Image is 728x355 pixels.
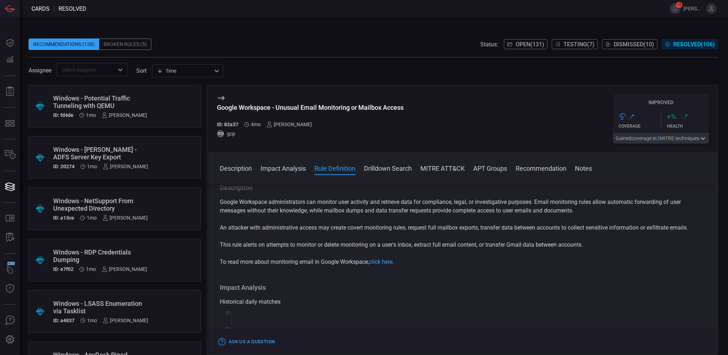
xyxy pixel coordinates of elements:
[102,215,148,221] div: [PERSON_NAME]
[267,122,312,127] div: [PERSON_NAME]
[53,164,75,169] h5: ID: 20274
[516,41,544,48] span: Open ( 131 )
[552,39,598,49] button: Testing(7)
[220,258,706,266] p: To read more about monitoring email in Google Workspace,
[613,99,709,105] h5: Improved
[220,298,706,306] div: Historical daily matches
[86,112,96,118] span: Jul 15, 2025 6:50 AM
[1,115,19,132] button: MITRE - Detection Posture
[31,5,50,12] span: Cards
[53,318,75,323] h5: ID: a4837
[53,112,74,118] h5: ID: fd4de
[87,215,97,221] span: Jul 15, 2025 6:50 AM
[657,135,659,141] span: 3
[1,146,19,164] button: Inventory
[1,51,19,68] button: Detections
[1,261,19,278] button: Wingman
[87,318,97,323] span: Jul 15, 2025 6:49 AM
[683,6,703,11] span: [PERSON_NAME].nsonga
[136,67,147,74] label: sort
[53,197,149,212] div: Windows - NetSupport From Unexpected Directory
[220,198,706,215] p: Google Workspace administrators can monitor user activity and retrieve data for compliance, legal...
[87,164,97,169] span: Jul 15, 2025 6:50 AM
[29,38,99,50] div: Recommendations (138)
[504,39,547,49] button: Open(131)
[225,310,230,315] text: 10
[420,164,465,172] button: MITRE ATT&CK
[261,164,306,172] button: Impact Analysis
[1,280,19,297] button: Threat Intelligence
[673,41,715,48] span: Resolved ( 106 )
[102,112,147,118] div: [PERSON_NAME]
[102,266,147,272] div: [PERSON_NAME]
[53,248,149,263] div: Windows - RDP Credentials Dumping
[217,336,277,348] button: Ask Us a Question
[220,164,252,172] button: Description
[103,164,148,169] div: [PERSON_NAME]
[115,65,125,75] button: Open
[314,164,355,172] button: Rule Definition
[618,124,661,129] div: Coverage
[369,258,394,265] a: click here.
[575,164,592,172] button: Notes
[667,112,676,121] h3: + %
[53,266,74,272] h5: ID: e7f02
[220,241,706,249] p: This rule alerts on attempts to monitor or delete monitoring on a user's inbox, extract full emai...
[157,67,212,74] div: Time
[662,39,718,49] button: Resolved(106)
[614,41,654,48] span: Dismissed ( 10 )
[480,41,498,48] span: Status:
[1,83,19,100] button: Reports
[224,328,229,346] text: Hit Count
[1,312,19,329] button: Ask Us A Question
[53,300,149,315] div: Windows - LSASS Enumeration via Tasklist
[1,34,19,51] button: Dashboard
[251,122,261,127] span: Apr 29, 2025 2:52 AM
[217,130,404,137] div: gcp
[29,67,51,74] span: Assignee
[99,38,151,50] div: Broken Rules (5)
[364,164,412,172] button: Drilldown Search
[217,122,238,127] h5: ID: 82a37
[217,104,404,111] div: Google Workspace - Unusual Email Monitoring or Mailbox Access
[516,164,566,172] button: Recommendation
[613,133,709,144] button: Gainedcoverage in3MITRE techniques
[676,2,682,8] span: 15
[86,266,96,272] span: Jul 15, 2025 6:50 AM
[473,164,507,172] button: APT Groups
[220,283,706,292] h3: Impact Analysis
[1,331,19,348] button: Preferences
[667,124,709,129] div: Health
[53,146,149,161] div: Windows - Golden SAML - ADFS Server Key Export
[563,41,595,48] span: Testing ( 7 )
[103,318,148,323] div: [PERSON_NAME]
[59,65,114,74] input: Select assignee
[220,223,706,232] p: An attacker with administrative access may create covert monitoring rules, request full mailbox e...
[1,229,19,246] button: ALERT ANALYSIS
[602,39,657,49] button: Dismissed(10)
[1,210,19,227] button: Rule Catalog
[670,3,681,14] button: 15
[53,94,149,109] div: Windows - Potential Traffic Tunneling with QEMU
[1,178,19,195] button: Cards
[53,215,74,221] h5: ID: a13ce
[59,5,86,12] span: resolved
